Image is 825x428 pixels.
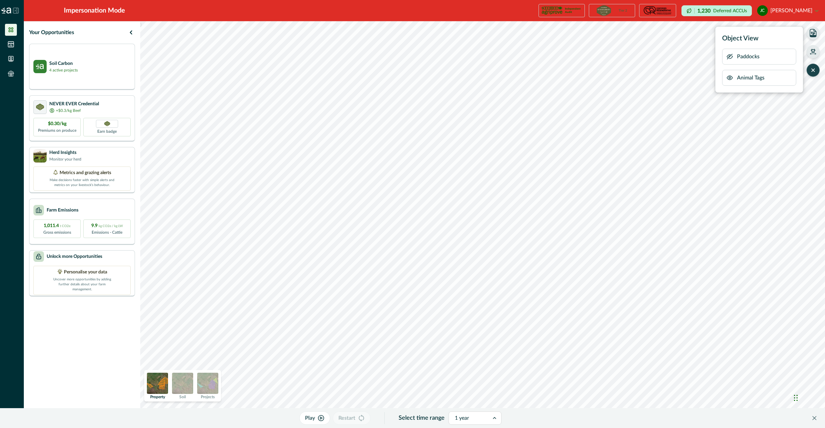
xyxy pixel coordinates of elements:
p: Monitor your herd [49,156,81,162]
div: Impersonation Mode [64,6,125,16]
img: certification logo [542,5,562,16]
p: $0.30/kg [48,120,66,127]
button: Close [809,413,820,423]
p: Select time range [399,414,445,423]
img: soil preview [172,373,193,394]
img: certification logo [643,5,673,16]
span: t CO2e [60,224,70,228]
p: Make decisions faster with simple alerts and metrics on your livestock’s behaviour. [49,176,115,188]
img: Greenham NEVER EVER certification badge [104,121,110,126]
p: Soil Carbon [49,60,78,67]
p: Deferred ACCUs [713,8,747,13]
p: Restart [338,414,355,422]
p: Soil [179,395,186,399]
p: Earn badge [97,128,117,134]
p: NEVER EVER Credential [49,101,99,108]
p: Uncover more opportunities by adding further details about your farm management. [49,276,115,292]
p: Emissions - Cattle [92,229,122,235]
div: Drag [794,388,798,408]
p: Farm Emissions [47,207,78,214]
img: property preview [147,373,168,394]
img: certification logo [597,5,611,16]
img: projects preview [197,373,218,394]
p: Projects [201,395,215,399]
p: Gross emissions [43,229,71,235]
p: Your Opportunities [29,28,74,36]
img: Logo [1,8,11,14]
button: Restart [333,411,370,425]
img: certification logo [36,104,44,110]
button: Play [299,411,330,425]
p: Personalise your data [64,269,107,276]
p: Property [150,395,165,399]
p: Herd Insights [49,149,81,156]
p: Object View [722,33,759,43]
p: 9.9 [91,222,123,229]
p: Metrics and grazing alerts [60,169,111,176]
span: kg CO2e / kg LW [99,224,123,228]
iframe: Chat Widget [792,381,825,413]
p: Independent Audit [565,7,582,14]
p: Tier 2 [619,9,627,12]
p: Play [305,414,315,422]
p: 4 active projects [49,67,78,73]
p: 1,011.4 [44,222,70,229]
p: Paddocks [737,53,760,61]
p: Unlock more Opportunities [47,253,102,260]
p: Premiums on produce [38,127,76,133]
button: justin costello[PERSON_NAME] [757,3,818,19]
p: +$0.3/kg Beef [56,108,81,114]
p: 1,230 [697,8,711,14]
p: Animal Tags [737,74,764,82]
